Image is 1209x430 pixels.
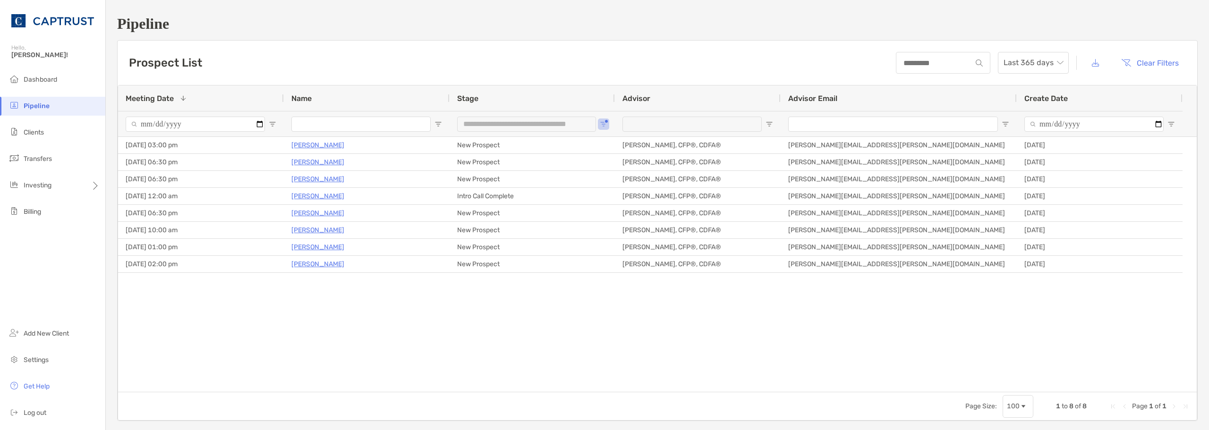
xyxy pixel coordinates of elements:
[291,207,344,219] a: [PERSON_NAME]
[291,139,344,151] a: [PERSON_NAME]
[9,152,20,164] img: transfers icon
[118,222,284,238] div: [DATE] 10:00 am
[1017,222,1183,238] div: [DATE]
[450,171,615,187] div: New Prospect
[1149,402,1153,410] span: 1
[781,188,1017,204] div: [PERSON_NAME][EMAIL_ADDRESS][PERSON_NAME][DOMAIN_NAME]
[788,117,998,132] input: Advisor Email Filter Input
[9,380,20,391] img: get-help icon
[24,356,49,364] span: Settings
[24,382,50,390] span: Get Help
[1024,117,1164,132] input: Create Date Filter Input
[126,117,265,132] input: Meeting Date Filter Input
[24,329,69,337] span: Add New Client
[291,224,344,236] a: [PERSON_NAME]
[976,59,983,67] img: input icon
[615,205,781,221] div: [PERSON_NAME], CFP®, CDFA®
[766,120,773,128] button: Open Filter Menu
[24,76,57,84] span: Dashboard
[450,239,615,255] div: New Prospect
[24,208,41,216] span: Billing
[1017,256,1183,272] div: [DATE]
[118,239,284,255] div: [DATE] 01:00 pm
[118,256,284,272] div: [DATE] 02:00 pm
[1182,403,1189,410] div: Last Page
[781,205,1017,221] div: [PERSON_NAME][EMAIL_ADDRESS][PERSON_NAME][DOMAIN_NAME]
[450,222,615,238] div: New Prospect
[450,205,615,221] div: New Prospect
[118,188,284,204] div: [DATE] 12:00 am
[9,179,20,190] img: investing icon
[291,117,431,132] input: Name Filter Input
[9,73,20,84] img: dashboard icon
[1114,52,1186,73] button: Clear Filters
[1017,239,1183,255] div: [DATE]
[615,239,781,255] div: [PERSON_NAME], CFP®, CDFA®
[1167,120,1175,128] button: Open Filter Menu
[9,406,20,418] img: logout icon
[1056,402,1060,410] span: 1
[615,137,781,153] div: [PERSON_NAME], CFP®, CDFA®
[1069,402,1073,410] span: 8
[118,154,284,170] div: [DATE] 06:30 pm
[11,4,94,38] img: CAPTRUST Logo
[9,126,20,137] img: clients icon
[129,56,202,69] h3: Prospect List
[24,155,52,163] span: Transfers
[118,205,284,221] div: [DATE] 06:30 pm
[1155,402,1161,410] span: of
[1002,120,1009,128] button: Open Filter Menu
[291,156,344,168] a: [PERSON_NAME]
[24,128,44,136] span: Clients
[615,171,781,187] div: [PERSON_NAME], CFP®, CDFA®
[9,354,20,365] img: settings icon
[269,120,276,128] button: Open Filter Menu
[788,94,837,103] span: Advisor Email
[615,222,781,238] div: [PERSON_NAME], CFP®, CDFA®
[965,402,997,410] div: Page Size:
[1017,137,1183,153] div: [DATE]
[126,94,174,103] span: Meeting Date
[615,256,781,272] div: [PERSON_NAME], CFP®, CDFA®
[1109,403,1117,410] div: First Page
[291,94,312,103] span: Name
[11,51,100,59] span: [PERSON_NAME]!
[117,15,1198,33] h1: Pipeline
[24,102,50,110] span: Pipeline
[1003,395,1033,418] div: Page Size
[1017,188,1183,204] div: [DATE]
[291,241,344,253] a: [PERSON_NAME]
[781,222,1017,238] div: [PERSON_NAME][EMAIL_ADDRESS][PERSON_NAME][DOMAIN_NAME]
[781,239,1017,255] div: [PERSON_NAME][EMAIL_ADDRESS][PERSON_NAME][DOMAIN_NAME]
[1004,52,1063,73] span: Last 365 days
[24,181,51,189] span: Investing
[1162,402,1166,410] span: 1
[1062,402,1068,410] span: to
[457,94,478,103] span: Stage
[450,256,615,272] div: New Prospect
[1007,402,1020,410] div: 100
[622,94,650,103] span: Advisor
[434,120,442,128] button: Open Filter Menu
[1075,402,1081,410] span: of
[450,154,615,170] div: New Prospect
[1017,205,1183,221] div: [DATE]
[615,188,781,204] div: [PERSON_NAME], CFP®, CDFA®
[1132,402,1148,410] span: Page
[600,120,607,128] button: Open Filter Menu
[291,173,344,185] a: [PERSON_NAME]
[9,327,20,338] img: add_new_client icon
[1024,94,1068,103] span: Create Date
[615,154,781,170] div: [PERSON_NAME], CFP®, CDFA®
[9,205,20,217] img: billing icon
[291,190,344,202] a: [PERSON_NAME]
[781,154,1017,170] div: [PERSON_NAME][EMAIL_ADDRESS][PERSON_NAME][DOMAIN_NAME]
[1017,171,1183,187] div: [DATE]
[781,137,1017,153] div: [PERSON_NAME][EMAIL_ADDRESS][PERSON_NAME][DOMAIN_NAME]
[24,409,46,417] span: Log out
